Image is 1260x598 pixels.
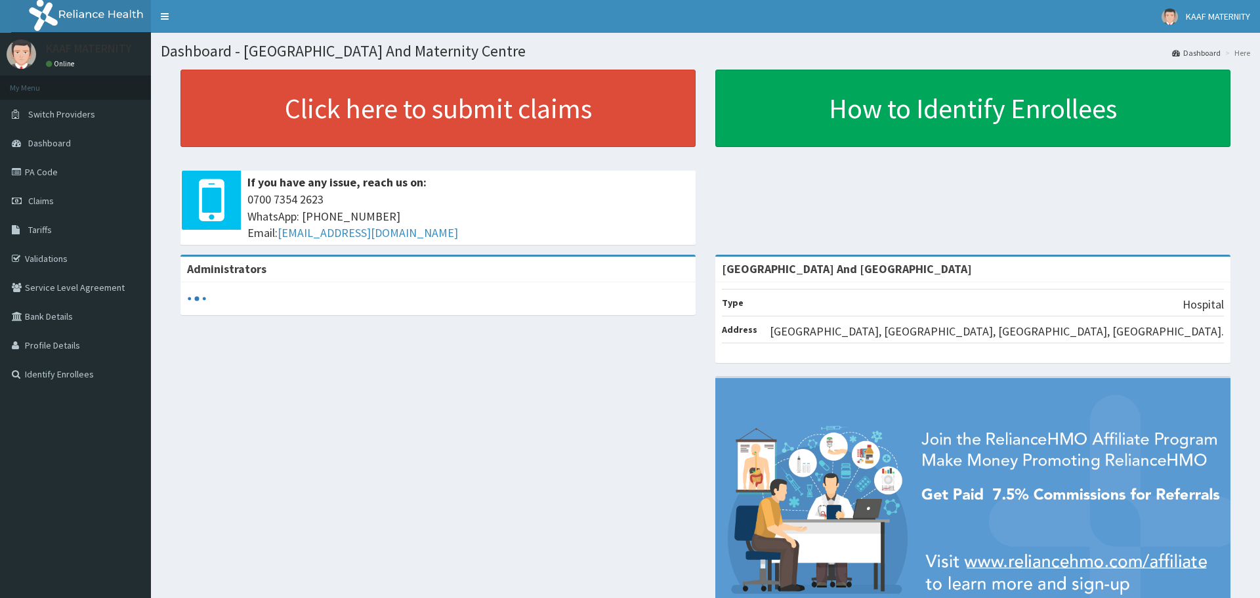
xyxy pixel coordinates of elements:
li: Here [1222,47,1250,58]
a: How to Identify Enrollees [715,70,1230,147]
h1: Dashboard - [GEOGRAPHIC_DATA] And Maternity Centre [161,43,1250,60]
strong: [GEOGRAPHIC_DATA] And [GEOGRAPHIC_DATA] [722,261,972,276]
span: KAAF MATERNITY [1186,11,1250,22]
span: Claims [28,195,54,207]
b: Address [722,324,757,335]
b: Type [722,297,744,309]
span: Tariffs [28,224,52,236]
p: KAAF MATERNITY [46,43,132,54]
a: Click here to submit claims [180,70,696,147]
span: 0700 7354 2623 WhatsApp: [PHONE_NUMBER] Email: [247,191,689,242]
svg: audio-loading [187,289,207,309]
span: Switch Providers [28,108,95,120]
b: Administrators [187,261,266,276]
img: User Image [1162,9,1178,25]
a: Online [46,59,77,68]
span: Dashboard [28,137,71,149]
a: Dashboard [1172,47,1221,58]
p: Hospital [1183,296,1224,313]
img: User Image [7,39,36,69]
p: [GEOGRAPHIC_DATA], [GEOGRAPHIC_DATA], [GEOGRAPHIC_DATA], [GEOGRAPHIC_DATA]. [770,323,1224,340]
a: [EMAIL_ADDRESS][DOMAIN_NAME] [278,225,458,240]
b: If you have any issue, reach us on: [247,175,427,190]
